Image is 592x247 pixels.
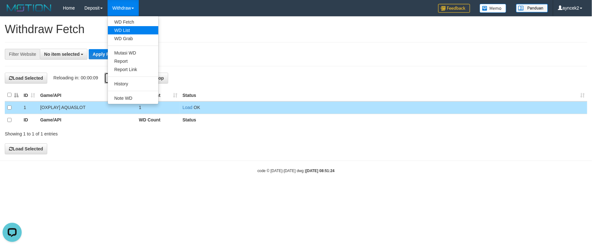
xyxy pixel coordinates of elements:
div: Filter Website [5,49,40,60]
button: Apply Filter [89,49,121,59]
img: Button%20Memo.svg [480,4,506,13]
th: ID [21,114,38,126]
th: Game/API [38,114,136,126]
td: [OXPLAY] AQUASLOT [38,101,136,114]
button: No item selected [40,49,87,60]
a: Report Link [108,65,158,74]
div: Showing 1 to 1 of 1 entries [5,128,242,137]
h1: Withdraw Fetch [5,23,587,36]
button: Load Selected [5,73,47,84]
img: Feedback.jpg [438,4,470,13]
a: Load [183,105,192,110]
button: Run Auto-Load [104,73,149,84]
button: Load Selected [5,143,47,154]
a: WD Fetch [108,18,158,26]
a: WD Grab [108,34,158,43]
th: WD Count [136,114,180,126]
small: code © [DATE]-[DATE] dwg | [258,169,335,173]
th: Status: activate to sort column ascending [180,89,587,101]
span: OK [194,105,200,110]
button: Stop [150,73,168,84]
a: Mutasi WD [108,49,158,57]
a: Report [108,57,158,65]
a: WD List [108,26,158,34]
img: MOTION_logo.png [5,3,53,13]
a: History [108,80,158,88]
button: Open LiveChat chat widget [3,3,22,22]
img: panduan.png [516,4,548,12]
th: Game/API: activate to sort column ascending [38,89,136,101]
span: Reloading in: 00:00:09 [53,75,98,80]
span: No item selected [44,52,79,57]
strong: [DATE] 08:51:24 [306,169,334,173]
span: 1 [139,105,141,110]
th: ID: activate to sort column ascending [21,89,38,101]
td: 1 [21,101,38,114]
a: Note WD [108,94,158,102]
th: Status [180,114,587,126]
